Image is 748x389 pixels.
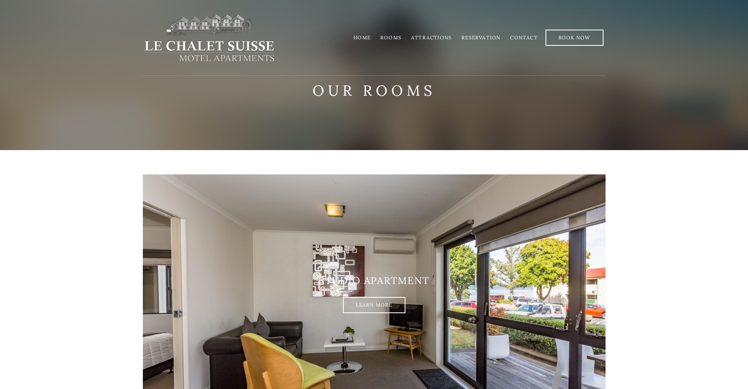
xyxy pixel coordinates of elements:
a: Learn More [343,297,405,313]
a: Attractions [411,34,452,41]
a: Reservation [461,34,500,41]
a: Contact [510,34,537,41]
a: Book Now [545,30,604,46]
h3: Studio Apartment [143,275,606,287]
a: Home [354,34,371,41]
img: lechaletsuisse [143,13,276,62]
a: Rooms [380,34,401,41]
